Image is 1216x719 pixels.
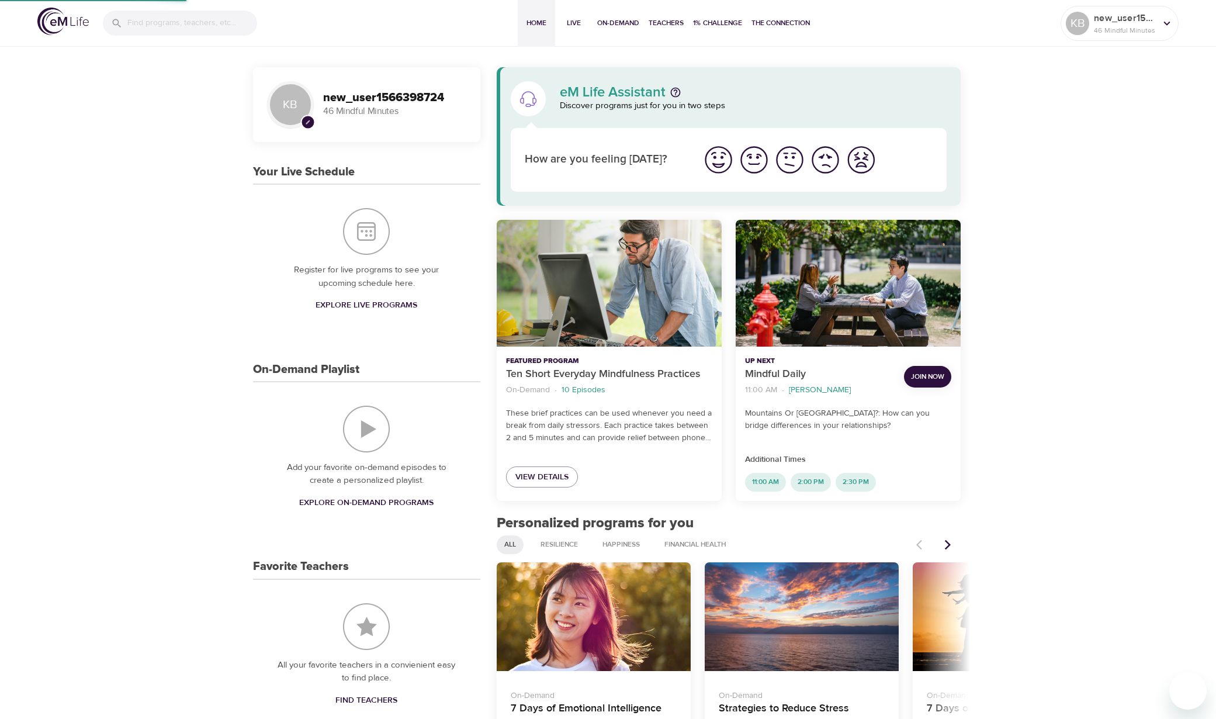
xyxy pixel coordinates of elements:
span: View Details [515,470,569,485]
div: Resilience [533,535,586,554]
h3: Favorite Teachers [253,560,349,573]
button: 7 Days of Flourishing and Joy [913,562,1107,672]
p: eM Life Assistant [560,85,666,99]
h3: On-Demand Playlist [253,363,359,376]
span: 11:00 AM [745,477,786,487]
p: [PERSON_NAME] [789,384,851,396]
div: 11:00 AM [745,473,786,492]
p: Discover programs just for you in two steps [560,99,947,113]
img: worst [845,144,877,176]
li: · [782,382,784,398]
span: 1% Challenge [693,17,742,29]
img: bad [809,144,841,176]
div: Financial Health [657,535,733,554]
span: Live [560,17,588,29]
a: Find Teachers [331,690,402,711]
img: good [738,144,770,176]
p: Ten Short Everyday Mindfulness Practices [506,367,712,382]
a: Explore On-Demand Programs [295,492,438,514]
p: Mountains Or [GEOGRAPHIC_DATA]?: How can you bridge differences in your relationships? [745,407,951,432]
span: Join Now [911,371,944,383]
button: Ten Short Everyday Mindfulness Practices [497,220,722,347]
a: Explore Live Programs [311,295,422,316]
img: Favorite Teachers [343,603,390,650]
span: All [497,540,523,549]
span: On-Demand [597,17,639,29]
p: 10 Episodes [562,384,605,396]
li: · [555,382,557,398]
p: 46 Mindful Minutes [323,105,466,118]
span: Explore On-Demand Programs [299,496,434,510]
p: On-Demand [511,685,677,702]
img: great [702,144,735,176]
input: Find programs, teachers, etc... [127,11,257,36]
p: Additional Times [745,454,951,466]
img: eM Life Assistant [519,89,538,108]
button: I'm feeling ok [772,142,808,178]
img: logo [37,8,89,35]
p: On-Demand [927,685,1093,702]
button: Strategies to Reduce Stress [705,562,899,672]
h3: new_user1566398724 [323,91,466,105]
p: Register for live programs to see your upcoming schedule here. [276,264,457,290]
button: 7 Days of Emotional Intelligence [497,562,691,672]
button: I'm feeling worst [843,142,879,178]
div: 2:30 PM [836,473,876,492]
span: Resilience [533,540,585,549]
div: KB [1066,12,1089,35]
p: Up Next [745,356,895,367]
img: ok [774,144,806,176]
div: 2:00 PM [791,473,831,492]
p: 11:00 AM [745,384,777,396]
button: Mindful Daily [736,220,961,347]
span: 2:30 PM [836,477,876,487]
p: On-Demand [506,384,550,396]
span: 2:00 PM [791,477,831,487]
span: The Connection [751,17,810,29]
span: Teachers [649,17,684,29]
span: Find Teachers [335,693,397,708]
div: KB [267,81,314,128]
p: These brief practices can be used whenever you need a break from daily stressors. Each practice t... [506,407,712,444]
p: Add your favorite on-demand episodes to create a personalized playlist. [276,461,457,488]
button: I'm feeling good [736,142,772,178]
button: Next items [935,532,961,558]
button: I'm feeling great [701,142,736,178]
button: I'm feeling bad [808,142,843,178]
nav: breadcrumb [506,382,712,398]
p: On-Demand [719,685,885,702]
h2: Personalized programs for you [497,515,961,532]
p: new_user1566398724 [1094,11,1156,25]
span: Home [522,17,550,29]
p: How are you feeling [DATE]? [525,151,687,168]
p: Featured Program [506,356,712,367]
iframe: Button to launch messaging window [1169,672,1207,710]
span: Happiness [595,540,647,549]
div: All [497,535,524,554]
h3: Your Live Schedule [253,165,355,179]
span: Explore Live Programs [316,298,417,313]
span: Financial Health [657,540,733,549]
img: Your Live Schedule [343,208,390,255]
button: Join Now [904,366,951,388]
div: Happiness [595,535,647,554]
img: On-Demand Playlist [343,406,390,452]
p: Mindful Daily [745,367,895,382]
p: All your favorite teachers in a convienient easy to find place. [276,659,457,685]
a: View Details [506,466,578,488]
nav: breadcrumb [745,382,895,398]
p: 46 Mindful Minutes [1094,25,1156,36]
